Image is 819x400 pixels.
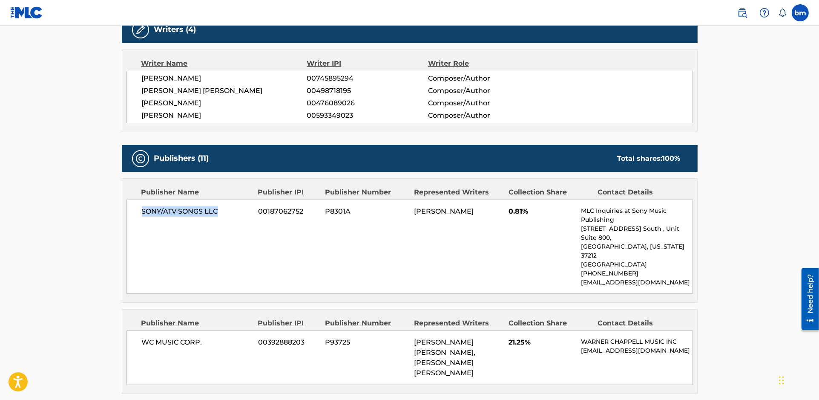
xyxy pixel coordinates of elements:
[779,368,784,393] div: Drag
[759,8,770,18] img: help
[258,337,319,348] span: 00392888203
[581,206,692,224] p: MLC Inquiries at Sony Music Publishing
[581,346,692,355] p: [EMAIL_ADDRESS][DOMAIN_NAME]
[142,73,307,84] span: [PERSON_NAME]
[258,206,319,217] span: 00187062752
[428,98,538,108] span: Composer/Author
[10,6,43,19] img: MLC Logo
[581,260,692,269] p: [GEOGRAPHIC_DATA]
[792,4,809,21] div: User Menu
[307,98,428,108] span: 00476089026
[307,86,428,96] span: 00498718195
[142,86,307,96] span: [PERSON_NAME] [PERSON_NAME]
[581,269,692,278] p: [PHONE_NUMBER]
[135,154,146,164] img: Publishers
[618,154,681,164] div: Total shares:
[154,154,209,163] h5: Publishers (11)
[142,206,252,217] span: SONY/ATV SONGS LLC
[428,110,538,121] span: Composer/Author
[141,187,252,197] div: Publisher Name
[737,8,747,18] img: search
[778,9,787,17] div: Notifications
[428,86,538,96] span: Composer/Author
[509,187,591,197] div: Collection Share
[414,338,475,377] span: [PERSON_NAME] [PERSON_NAME], [PERSON_NAME] [PERSON_NAME]
[414,318,502,328] div: Represented Writers
[307,110,428,121] span: 00593349023
[734,4,751,21] a: Public Search
[154,25,196,35] h5: Writers (4)
[414,207,474,215] span: [PERSON_NAME]
[776,359,819,400] iframe: Chat Widget
[414,187,502,197] div: Represented Writers
[142,110,307,121] span: [PERSON_NAME]
[258,187,319,197] div: Publisher IPI
[663,154,681,162] span: 100 %
[509,318,591,328] div: Collection Share
[428,73,538,84] span: Composer/Author
[428,58,538,69] div: Writer Role
[756,4,773,21] div: Help
[325,206,408,217] span: P8301A
[598,187,681,197] div: Contact Details
[142,337,252,348] span: WC MUSIC CORP.
[141,58,307,69] div: Writer Name
[307,58,428,69] div: Writer IPI
[258,318,319,328] div: Publisher IPI
[325,187,408,197] div: Publisher Number
[581,224,692,242] p: [STREET_ADDRESS] South , Unit Suite 800,
[795,265,819,333] iframe: Resource Center
[509,206,575,217] span: 0.81%
[142,98,307,108] span: [PERSON_NAME]
[581,278,692,287] p: [EMAIL_ADDRESS][DOMAIN_NAME]
[325,337,408,348] span: P93725
[509,337,575,348] span: 21.25%
[135,25,146,35] img: Writers
[581,242,692,260] p: [GEOGRAPHIC_DATA], [US_STATE] 37212
[581,337,692,346] p: WARNER CHAPPELL MUSIC INC
[141,318,252,328] div: Publisher Name
[307,73,428,84] span: 00745895294
[325,318,408,328] div: Publisher Number
[598,318,681,328] div: Contact Details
